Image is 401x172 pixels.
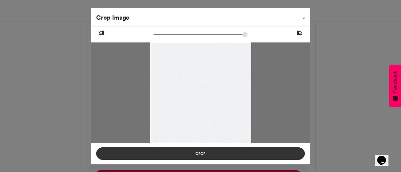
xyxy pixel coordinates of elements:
[303,16,305,20] span: ×
[392,71,398,93] span: Feedback
[96,147,305,160] button: Crop
[298,8,310,26] button: Close
[96,13,129,22] h4: Crop Image
[375,147,395,166] iframe: chat widget
[389,65,401,107] button: Feedback - Show survey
